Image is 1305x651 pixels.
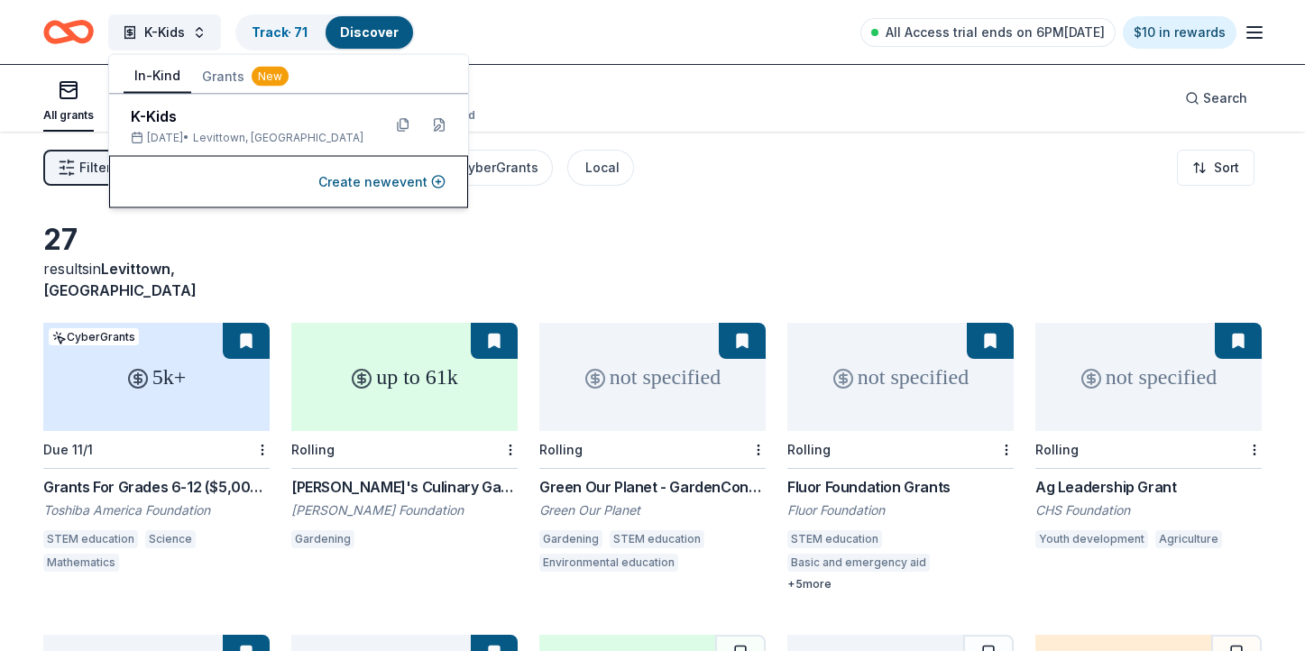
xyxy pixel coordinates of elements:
[1035,323,1262,431] div: not specified
[1171,80,1262,116] button: Search
[193,131,363,145] span: Levittown, [GEOGRAPHIC_DATA]
[1035,530,1148,548] div: Youth development
[43,442,93,457] div: Due 11/1
[291,442,335,457] div: Rolling
[787,323,1014,431] div: not specified
[1155,530,1222,548] div: Agriculture
[787,323,1014,591] a: not specifiedRollingFluor Foundation GrantsFluor FoundationSTEM educationBasic and emergency aidE...
[610,530,704,548] div: STEM education
[43,150,125,186] button: Filter2
[108,14,221,50] button: K-Kids
[787,530,882,548] div: STEM education
[43,554,119,572] div: Mathematics
[539,554,678,572] div: Environmental education
[145,530,196,548] div: Science
[585,157,620,179] div: Local
[340,24,399,40] a: Discover
[1035,476,1262,498] div: Ag Leadership Grant
[49,328,139,345] div: CyberGrants
[937,554,997,572] div: Education
[43,530,138,548] div: STEM education
[124,60,191,94] button: In-Kind
[43,72,94,132] button: All grants
[43,260,197,299] span: in
[43,323,270,431] div: 5k+
[539,501,766,519] div: Green Our Planet
[1177,150,1254,186] button: Sort
[291,501,518,519] div: [PERSON_NAME] Foundation
[291,323,518,554] a: up to 61kRolling[PERSON_NAME]'s Culinary Garden & Teaching Kitchen Grants[PERSON_NAME] Foundation...
[1035,442,1079,457] div: Rolling
[539,476,766,498] div: Green Our Planet - GardenConnect Grant
[318,171,446,193] button: Create newevent
[539,323,766,577] a: not specifiedRollingGreen Our Planet - GardenConnect GrantGreen Our PlanetGardeningSTEM education...
[43,108,94,123] div: All grants
[459,157,538,179] div: CyberGrants
[191,60,299,93] button: Grants
[291,530,354,548] div: Gardening
[43,11,94,53] a: Home
[1035,323,1262,554] a: not specifiedRollingAg Leadership GrantCHS FoundationYouth developmentAgriculture
[539,530,602,548] div: Gardening
[291,323,518,431] div: up to 61k
[860,18,1116,47] a: All Access trial ends on 6PM[DATE]
[1203,87,1247,109] span: Search
[43,258,270,301] div: results
[787,577,1014,591] div: + 5 more
[787,442,831,457] div: Rolling
[43,501,270,519] div: Toshiba America Foundation
[539,323,766,431] div: not specified
[252,24,308,40] a: Track· 71
[787,554,930,572] div: Basic and emergency aid
[886,22,1105,43] span: All Access trial ends on 6PM[DATE]
[1214,157,1239,179] span: Sort
[43,260,197,299] span: Levittown, [GEOGRAPHIC_DATA]
[131,131,367,145] div: [DATE] •
[252,67,289,87] div: New
[43,222,270,258] div: 27
[1035,501,1262,519] div: CHS Foundation
[291,476,518,498] div: [PERSON_NAME]'s Culinary Garden & Teaching Kitchen Grants
[539,442,583,457] div: Rolling
[235,14,415,50] button: Track· 71Discover
[787,501,1014,519] div: Fluor Foundation
[567,150,634,186] button: Local
[79,157,111,179] span: Filter
[43,323,270,577] a: 5k+CyberGrantsDue 11/1Grants For Grades 6-12 ($5,000 or More)Toshiba America FoundationSTEM educa...
[1123,16,1236,49] a: $10 in rewards
[144,22,185,43] span: K-Kids
[131,105,367,127] div: K-Kids
[441,150,553,186] button: CyberGrants
[787,476,1014,498] div: Fluor Foundation Grants
[43,476,270,498] div: Grants For Grades 6-12 ($5,000 or More)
